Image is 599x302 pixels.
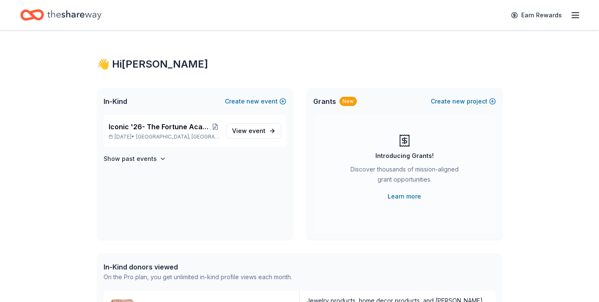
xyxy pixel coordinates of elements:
a: Earn Rewards [506,8,567,23]
a: View event [227,123,281,139]
span: Grants [313,96,336,106]
a: Learn more [388,191,421,201]
a: Home [20,5,101,25]
div: New [339,97,357,106]
span: event [249,127,265,134]
div: On the Pro plan, you get unlimited in-kind profile views each month. [104,272,292,282]
div: In-Kind donors viewed [104,262,292,272]
span: Iconic '26- The Fortune Academy Presents the Roaring 20's [109,122,211,132]
span: new [246,96,259,106]
div: 👋 Hi [PERSON_NAME] [97,57,503,71]
span: [GEOGRAPHIC_DATA], [GEOGRAPHIC_DATA] [136,133,219,140]
p: [DATE] • [109,133,220,140]
span: In-Kind [104,96,127,106]
span: View [232,126,265,136]
button: Show past events [104,154,166,164]
div: Discover thousands of mission-aligned grant opportunities. [347,164,462,188]
h4: Show past events [104,154,157,164]
span: new [452,96,465,106]
div: Introducing Grants! [375,151,434,161]
button: Createnewevent [225,96,286,106]
button: Createnewproject [431,96,496,106]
